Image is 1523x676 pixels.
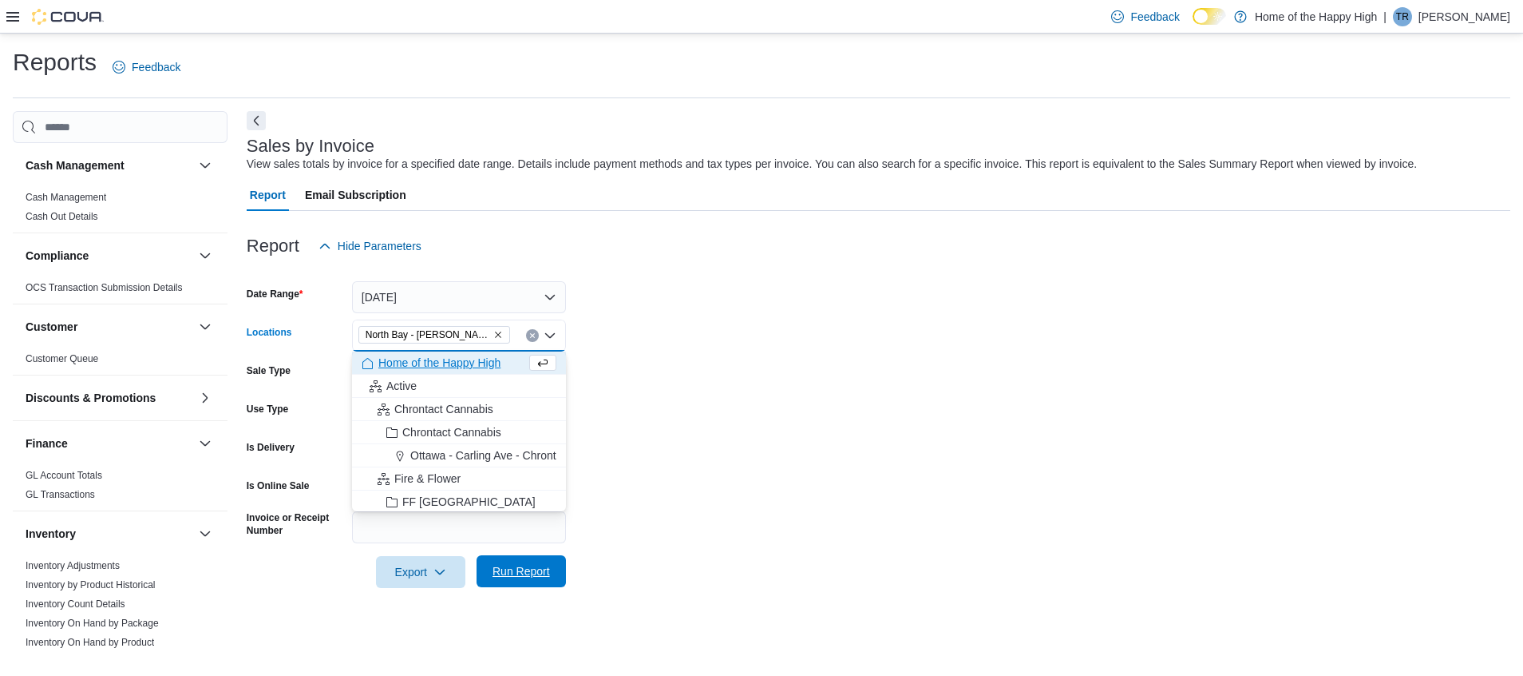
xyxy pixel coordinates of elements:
button: Chrontact Cannabis [352,398,566,421]
div: Customer [13,349,227,375]
button: Fire & Flower [352,467,566,491]
span: Active [386,378,417,394]
button: Run Report [477,555,566,587]
span: Feedback [132,59,180,75]
span: GL Transactions [26,488,95,501]
span: Export [386,556,456,588]
a: Inventory On Hand by Product [26,637,154,648]
p: | [1383,7,1387,26]
button: Inventory [196,524,215,543]
h3: Finance [26,435,68,451]
button: Chrontact Cannabis [352,421,566,444]
a: Inventory Count Details [26,598,125,610]
label: Use Type [247,403,288,416]
span: Fire & Flower [394,471,461,487]
button: Inventory [26,526,192,542]
a: Inventory On Hand by Package [26,618,159,629]
span: Chrontact Cannabis [394,401,493,417]
a: GL Transactions [26,489,95,500]
a: GL Account Totals [26,470,102,481]
h3: Cash Management [26,157,125,173]
button: Export [376,556,465,588]
div: Tom Rishaur [1393,7,1412,26]
button: Clear input [526,329,539,342]
label: Date Range [247,288,303,300]
button: Next [247,111,266,130]
button: [DATE] [352,281,566,313]
button: Cash Management [196,156,215,175]
p: Home of the Happy High [1255,7,1377,26]
h3: Customer [26,319,77,335]
span: Feedback [1130,9,1179,25]
span: Home of the Happy High [378,355,500,371]
h3: Discounts & Promotions [26,390,156,406]
button: Finance [26,435,192,451]
button: FF [GEOGRAPHIC_DATA] [352,491,566,514]
span: Inventory Adjustments [26,559,120,572]
h3: Inventory [26,526,76,542]
span: Email Subscription [305,179,406,211]
a: Inventory Adjustments [26,560,120,571]
a: Cash Out Details [26,211,98,222]
button: Compliance [26,248,192,264]
span: Cash Management [26,191,106,204]
button: Home of the Happy High [352,352,566,375]
button: Close list of options [544,329,556,342]
span: North Bay - [PERSON_NAME] Terrace - Fire & Flower [366,327,490,343]
span: Inventory On Hand by Package [26,617,159,630]
label: Locations [247,326,292,339]
span: North Bay - Thibeault Terrace - Fire & Flower [358,326,510,344]
span: Hide Parameters [338,238,421,254]
span: Ottawa - Carling Ave - Chrontact Cannabis [410,447,621,463]
a: Feedback [1105,1,1185,33]
a: Cash Management [26,192,106,203]
span: GL Account Totals [26,469,102,482]
label: Is Online Sale [247,479,310,492]
span: OCS Transaction Submission Details [26,281,183,294]
div: Finance [13,466,227,511]
button: Active [352,375,566,398]
button: Compliance [196,246,215,265]
button: Discounts & Promotions [26,390,192,406]
span: Report [250,179,286,211]
button: Ottawa - Carling Ave - Chrontact Cannabis [352,444,566,467]
a: Inventory by Product Historical [26,579,156,591]
div: Compliance [13,278,227,304]
button: Customer [196,317,215,336]
span: TR [1396,7,1409,26]
span: Customer Queue [26,352,98,365]
p: [PERSON_NAME] [1418,7,1510,26]
button: Cash Management [26,157,192,173]
label: Sale Type [247,364,291,377]
label: Invoice or Receipt Number [247,511,346,537]
button: Hide Parameters [312,230,428,262]
span: Run Report [493,563,550,579]
button: Customer [26,319,192,335]
span: Chrontact Cannabis [402,424,501,440]
a: Feedback [106,51,187,83]
h1: Reports [13,46,97,78]
span: Inventory by Product Historical [26,579,156,591]
div: View sales totals by invoice for a specified date range. Details include payment methods and tax ... [247,156,1417,173]
button: Finance [196,434,215,453]
a: OCS Transaction Submission Details [26,282,183,293]
label: Is Delivery [247,441,295,454]
div: Cash Management [13,188,227,233]
h3: Report [247,237,299,256]
span: FF [GEOGRAPHIC_DATA] [402,494,536,510]
span: Inventory Count Details [26,598,125,610]
a: Customer Queue [26,353,98,364]
span: Cash Out Details [26,210,98,223]
span: Dark Mode [1193,25,1193,26]
button: Discounts & Promotions [196,388,215,408]
input: Dark Mode [1193,8,1226,25]
button: Remove North Bay - Thibeault Terrace - Fire & Flower from selection in this group [493,330,503,340]
h3: Compliance [26,248,89,264]
img: Cova [32,9,104,25]
h3: Sales by Invoice [247,137,374,156]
